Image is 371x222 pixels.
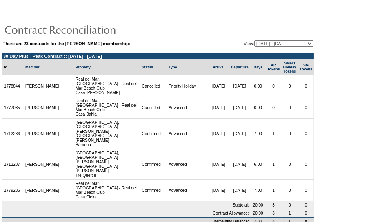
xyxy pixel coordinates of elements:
td: 0 [298,75,314,97]
td: 1779236 [2,180,24,201]
td: Advanced [167,180,208,201]
td: 7.00 [251,119,266,149]
td: Contract Allowance: [2,209,251,217]
td: 1712286 [2,119,24,149]
td: 0 [282,180,298,201]
a: Status [142,65,153,69]
td: 6.00 [251,149,266,180]
td: Advanced [167,119,208,149]
td: 0 [298,119,314,149]
td: [DATE] [229,149,251,180]
td: 3 [266,201,282,209]
td: 0 [298,209,314,217]
a: Member [25,65,40,69]
td: Real del Mar, [GEOGRAPHIC_DATA] - Real del Mar Beach Club Casa [PERSON_NAME] [74,75,140,97]
td: Real del Mar, [GEOGRAPHIC_DATA] - Real del Mar Beach Club Casa Cielo [74,180,140,201]
td: 0 [282,119,298,149]
a: Days [253,65,262,69]
td: Advanced [167,97,208,119]
td: 0 [266,75,282,97]
a: SGTokens [300,63,312,71]
td: 0 [266,97,282,119]
td: 0 [298,97,314,119]
td: Confirmed [140,149,167,180]
td: 3 [266,209,282,217]
td: [DATE] [208,180,229,201]
td: 0 [282,75,298,97]
a: Departure [231,65,249,69]
td: 0 [298,201,314,209]
td: 7.00 [251,180,266,201]
td: 0 [282,201,298,209]
td: [DATE] [208,119,229,149]
a: Arrival [213,65,224,69]
td: 0 [282,97,298,119]
a: Type [169,65,177,69]
td: [DATE] [229,97,251,119]
td: [PERSON_NAME] [24,180,61,201]
td: Advanced [167,149,208,180]
td: 1 [266,119,282,149]
td: Cancelled [140,97,167,119]
a: ARTokens [267,63,280,71]
td: [PERSON_NAME] [24,119,61,149]
td: Real del Mar, [GEOGRAPHIC_DATA] - Real del Mar Beach Club Casa Bahia [74,97,140,119]
a: Select HolidayTokens [283,61,297,73]
td: [DATE] [208,97,229,119]
td: 0 [282,149,298,180]
td: 20.00 [251,209,266,217]
td: [DATE] [208,149,229,180]
td: [PERSON_NAME] [24,75,61,97]
td: [GEOGRAPHIC_DATA], [GEOGRAPHIC_DATA] - [PERSON_NAME][GEOGRAPHIC_DATA][PERSON_NAME] Barbena [74,119,140,149]
td: 30 Day Plus - Peak Contract :: [DATE] - [DATE] [2,53,314,59]
td: 1 [266,149,282,180]
td: Confirmed [140,119,167,149]
td: 20.00 [251,201,266,209]
td: View: [204,40,313,47]
td: Id [2,59,24,75]
td: 0.00 [251,97,266,119]
img: pgTtlContractReconciliation.gif [4,21,167,37]
td: [DATE] [208,75,229,97]
td: 1777035 [2,97,24,119]
td: 1778844 [2,75,24,97]
td: Confirmed [140,180,167,201]
td: 1 [266,180,282,201]
td: [DATE] [229,75,251,97]
a: Property [76,65,91,69]
td: [PERSON_NAME] [24,149,61,180]
td: [GEOGRAPHIC_DATA], [GEOGRAPHIC_DATA] - [PERSON_NAME][GEOGRAPHIC_DATA][PERSON_NAME] Tre Querce [74,149,140,180]
td: [PERSON_NAME] [24,97,61,119]
td: Priority Holiday [167,75,208,97]
td: 0.00 [251,75,266,97]
td: Cancelled [140,75,167,97]
td: Subtotal: [2,201,251,209]
b: There are 23 contracts for the [PERSON_NAME] membership: [3,41,130,46]
td: 1712287 [2,149,24,180]
td: 1 [282,209,298,217]
td: 0 [298,149,314,180]
td: [DATE] [229,119,251,149]
td: 0 [298,180,314,201]
td: [DATE] [229,180,251,201]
